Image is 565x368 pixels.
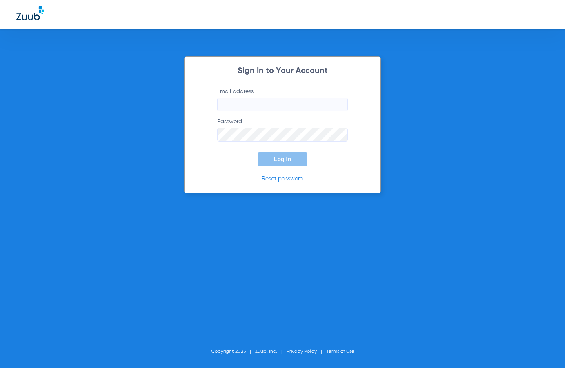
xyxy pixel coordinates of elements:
[16,6,44,20] img: Zuub Logo
[262,176,303,182] a: Reset password
[258,152,307,166] button: Log In
[255,348,287,356] li: Zuub, Inc.
[217,128,348,142] input: Password
[524,329,565,368] iframe: Chat Widget
[217,98,348,111] input: Email address
[205,67,360,75] h2: Sign In to Your Account
[326,349,354,354] a: Terms of Use
[211,348,255,356] li: Copyright 2025
[287,349,317,354] a: Privacy Policy
[217,117,348,142] label: Password
[274,156,291,162] span: Log In
[217,87,348,111] label: Email address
